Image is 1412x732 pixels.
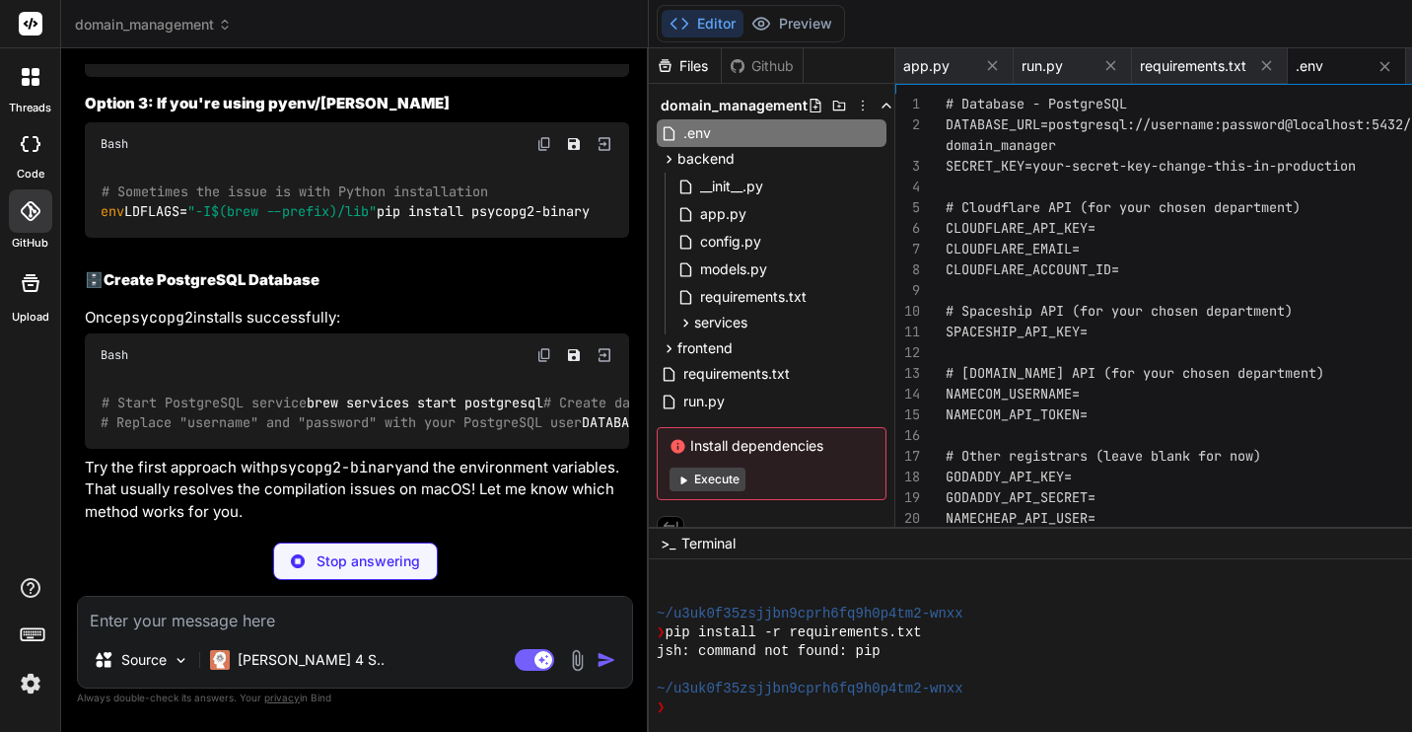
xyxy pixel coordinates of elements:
p: Try the first approach with and the environment variables. That usually resolves the compilation ... [85,457,629,524]
span: # Sometimes the issue is with Python installation [102,183,488,200]
span: app.py [698,202,748,226]
span: # Create database [543,394,677,411]
span: on [1340,157,1356,175]
span: config.py [698,230,763,254]
button: Save file [560,130,588,158]
div: Github [722,56,803,76]
img: attachment [566,649,589,672]
span: run.py [1022,56,1063,76]
button: Execute [670,468,745,491]
span: privacy [264,692,300,703]
span: domain_management [661,96,808,115]
span: NAMECOM_USERNAME= [946,385,1080,403]
img: icon [597,650,616,670]
span: # [DOMAIN_NAME] API (for your chosen department) [946,364,1324,382]
div: 14 [895,384,920,404]
span: # Cloudflare API (for your chosen department) [946,198,1301,216]
span: domain_manager [946,136,1056,154]
span: domain_management [75,15,232,35]
div: 9 [895,280,920,301]
span: >_ [661,534,675,553]
div: 8 [895,259,920,280]
span: "-I /lib" [187,203,377,221]
span: ~/u3uk0f35zsjjbn9cprh6fq9h0p4tm2-wnxx [657,680,963,698]
span: run.py [681,390,727,413]
span: CLOUDFLARE_ACCOUNT_ID= [946,260,1119,278]
span: backend [677,149,735,169]
span: ~/u3uk0f35zsjjbn9cprh6fq9h0p4tm2-wnxx [657,605,963,623]
p: Once installs successfully: [85,307,629,329]
span: requirements.txt [681,362,792,386]
span: Bash [101,136,128,152]
span: NAMECOM_API_TOKEN= [946,405,1088,423]
div: 3 [895,156,920,177]
code: psycopg2-binary [270,458,403,477]
span: jsh: command not found: pip [657,642,881,661]
span: env [101,203,124,221]
span: .env [681,121,713,145]
span: pip install -r requirements.txt [666,623,922,642]
button: Save file [560,341,588,369]
span: # Replace "username" and "password" with your PostgreSQL user [101,413,582,431]
button: Preview [743,10,840,37]
img: copy [536,136,552,152]
div: 15 [895,404,920,425]
span: SECRET_KEY=your-secret-key-change-this-in-producti [946,157,1340,175]
label: Upload [12,309,49,326]
p: Stop answering [317,551,420,571]
span: # Spaceship API (for your chosen department) [946,302,1293,320]
span: GODADDY_API_KEY= [946,468,1072,485]
img: copy [536,347,552,363]
span: Install dependencies [670,436,874,456]
code: LDFLAGS= pip install psycopg2-binary [101,182,591,222]
span: services [694,313,747,332]
button: Editor [662,10,743,37]
span: Terminal [681,534,736,553]
span: __init__.py [698,175,765,198]
span: NAMECHEAP_API_USER= [946,509,1095,527]
span: $(brew --prefix) [211,203,337,221]
div: 11 [895,322,920,342]
div: 12 [895,342,920,363]
span: app.py [903,56,950,76]
label: GitHub [12,235,48,252]
p: Source [121,650,167,670]
span: frontend [677,338,733,358]
span: SPACESHIP_API_KEY= [946,323,1088,340]
p: Always double-check its answers. Your in Bind [77,689,633,707]
span: ❯ [657,698,665,717]
div: 6 [895,218,920,239]
span: DATABASE_URL=postgresql://username:password@localh [946,115,1340,133]
span: GODADDY_API_SECRET= [946,488,1095,506]
div: 20 [895,508,920,529]
span: # Database - PostgreSQL [946,95,1127,112]
div: 7 [895,239,920,259]
span: requirements.txt [1140,56,1246,76]
img: Open in Browser [596,135,613,153]
div: 17 [895,446,920,467]
strong: Option 3: If you're using pyenv/[PERSON_NAME] [85,94,450,112]
span: Bash [101,347,128,363]
div: Files [649,56,721,76]
code: brew services start postgresql createdb domain_manager DATABASE_URL=postgresql://yourusername:you... [101,393,1316,433]
img: Open in Browser [596,346,613,364]
div: 2 [895,114,920,135]
span: # Other registrars (leave blank for now) [946,447,1261,465]
img: Pick Models [173,652,189,669]
h2: 🗄️ [85,269,629,292]
span: .env [1296,56,1323,76]
div: 19 [895,487,920,508]
strong: Create PostgreSQL Database [104,270,319,289]
div: 1 [895,94,920,114]
span: # Start PostgreSQL service [102,394,307,411]
div: 18 [895,467,920,487]
div: 16 [895,425,920,446]
span: ost:5432/ [1340,115,1411,133]
span: ❯ [657,623,665,642]
img: Claude 4 Sonnet [210,650,230,670]
span: CLOUDFLARE_EMAIL= [946,240,1080,257]
code: psycopg2 [122,308,193,328]
label: threads [9,100,51,116]
div: 13 [895,363,920,384]
span: CLOUDFLARE_API_KEY= [946,219,1095,237]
